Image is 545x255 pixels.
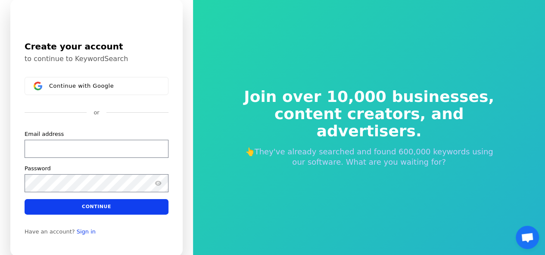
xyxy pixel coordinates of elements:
[516,226,539,249] a: Open chat
[25,199,168,214] button: Continue
[238,88,500,105] span: Join over 10,000 businesses,
[77,228,96,235] a: Sign in
[238,147,500,167] p: 👆They've already searched and found 600,000 keywords using our software. What are you waiting for?
[25,164,51,172] label: Password
[153,178,163,188] button: Show password
[49,82,114,89] span: Continue with Google
[25,40,168,53] h1: Create your account
[93,109,99,117] p: or
[25,77,168,95] button: Sign in with GoogleContinue with Google
[238,105,500,140] span: content creators, and advertisers.
[25,130,64,138] label: Email address
[34,82,42,90] img: Sign in with Google
[25,228,75,235] span: Have an account?
[25,55,168,63] p: to continue to KeywordSearch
